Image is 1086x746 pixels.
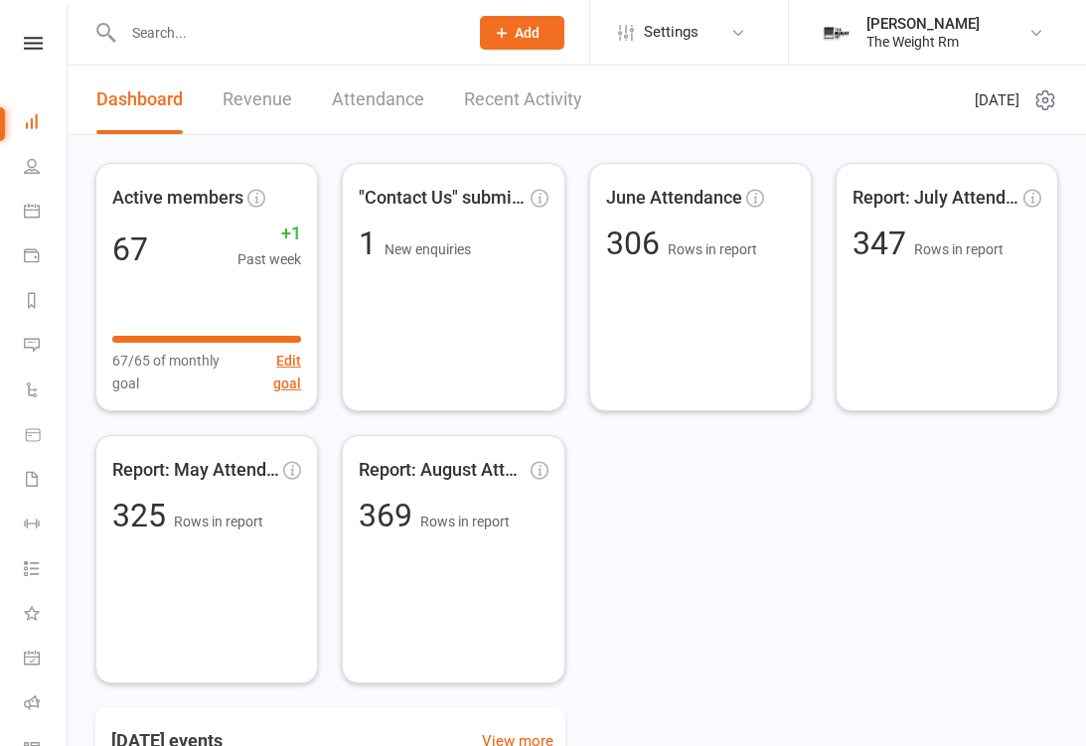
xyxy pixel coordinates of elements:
span: Report: August Attendance [359,456,526,485]
span: Rows in report [174,514,263,529]
button: Edit goal [246,350,301,394]
span: 369 [359,497,420,534]
span: Add [515,25,540,41]
img: thumb_image1749576563.png [817,13,856,53]
a: Payments [24,235,69,280]
div: The Weight Rm [866,33,980,51]
span: Report: July Attendance [853,184,1019,213]
span: 306 [606,224,668,262]
span: June Attendance [606,184,742,213]
a: What's New [24,593,69,638]
a: Dashboard [24,101,69,146]
span: 347 [853,224,914,262]
a: Revenue [223,66,292,134]
span: Rows in report [420,514,510,529]
span: Rows in report [668,241,757,257]
a: Attendance [332,66,424,134]
span: [DATE] [975,88,1019,112]
span: Rows in report [914,241,1004,257]
a: Recent Activity [464,66,582,134]
span: 67/65 of monthly goal [112,350,246,394]
a: Product Sales [24,414,69,459]
a: People [24,146,69,191]
span: Settings [644,10,698,55]
a: General attendance kiosk mode [24,638,69,682]
span: New enquiries [385,241,471,257]
span: 1 [359,224,385,262]
input: Search... [117,19,454,47]
div: [PERSON_NAME] [866,15,980,33]
a: Reports [24,280,69,325]
span: "Contact Us" submissions [359,184,526,213]
span: Report: May Attendance [112,456,279,485]
button: Add [480,16,564,50]
a: Roll call kiosk mode [24,682,69,727]
div: 67 [112,233,148,265]
span: Past week [237,248,301,270]
a: Dashboard [96,66,183,134]
span: Active members [112,184,243,213]
span: +1 [237,220,301,248]
span: 325 [112,497,174,534]
a: Calendar [24,191,69,235]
